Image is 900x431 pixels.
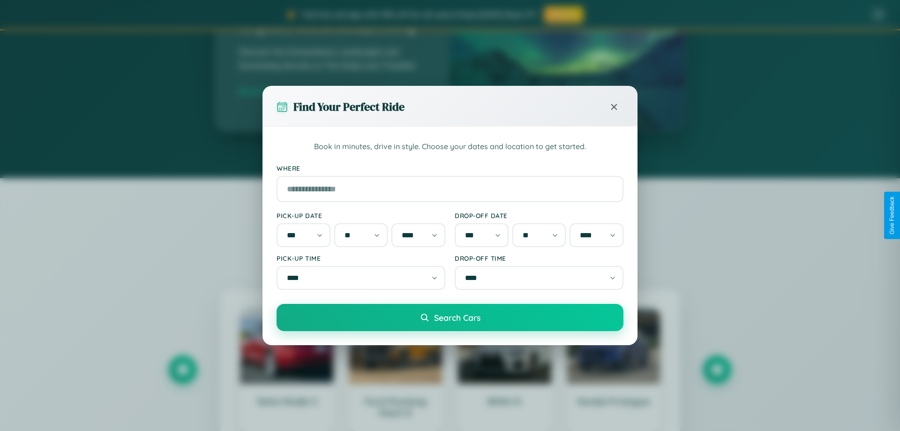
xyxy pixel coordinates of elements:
label: Drop-off Time [455,254,623,262]
label: Drop-off Date [455,212,623,219]
span: Search Cars [434,312,480,323]
h3: Find Your Perfect Ride [293,99,405,114]
label: Where [277,164,623,172]
label: Pick-up Time [277,254,445,262]
button: Search Cars [277,304,623,331]
label: Pick-up Date [277,212,445,219]
p: Book in minutes, drive in style. Choose your dates and location to get started. [277,141,623,153]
